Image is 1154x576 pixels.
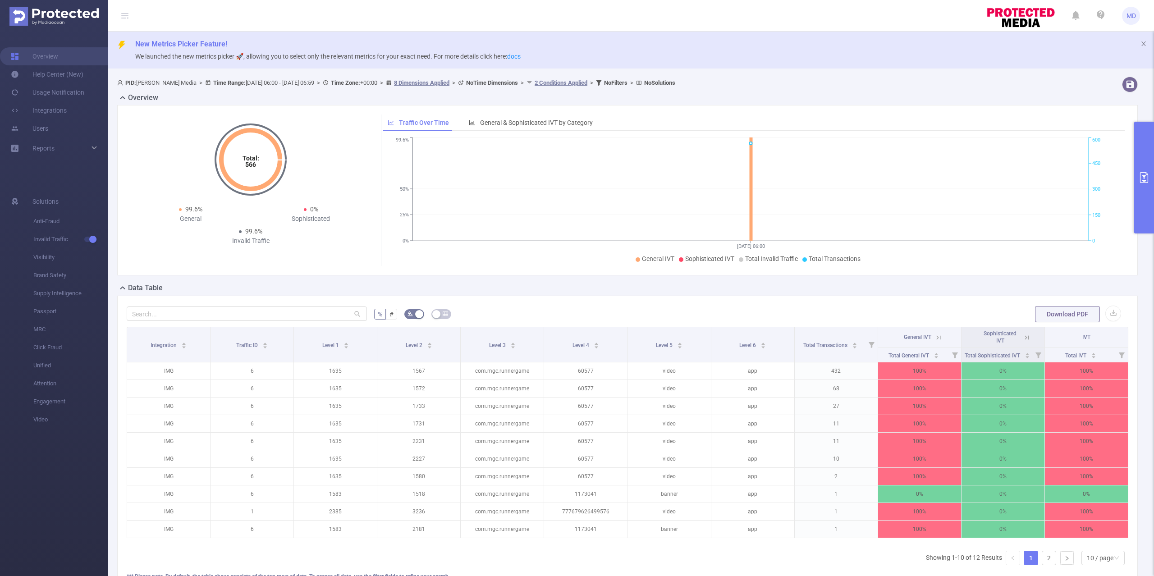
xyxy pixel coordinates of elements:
tspan: 99.6% [396,137,409,143]
p: 0% [962,521,1044,538]
p: com.mgc.runnergame [461,398,544,415]
span: 0% [310,206,318,213]
i: icon: caret-down [1091,355,1096,357]
p: 0% [962,450,1044,467]
i: icon: caret-up [427,341,432,344]
p: 100% [1045,415,1128,432]
tspan: 600 [1092,137,1100,143]
p: 0% [962,380,1044,397]
p: 1 [795,503,878,520]
span: > [314,79,323,86]
a: Usage Notification [11,83,84,101]
i: icon: table [443,311,448,316]
div: Sort [1091,352,1096,357]
span: Engagement [33,393,108,411]
span: Level 1 [322,342,340,348]
p: 100% [1045,503,1128,520]
li: Showing 1-10 of 12 Results [926,551,1002,565]
i: icon: caret-down [761,345,766,347]
p: app [711,485,794,503]
p: 1583 [294,521,377,538]
span: > [197,79,205,86]
span: New Metrics Picker Feature! [135,40,227,48]
p: 1 [795,521,878,538]
p: 60577 [544,468,627,485]
i: Filter menu [948,347,961,362]
p: 60577 [544,450,627,467]
p: 2231 [377,433,460,450]
tspan: 0% [403,238,409,244]
div: Sort [1025,352,1030,357]
i: icon: thunderbolt [117,41,126,50]
i: icon: caret-up [677,341,682,344]
div: 10 / page [1087,551,1113,565]
p: 1518 [377,485,460,503]
p: app [711,468,794,485]
span: Level 4 [572,342,591,348]
span: Total Invalid Traffic [745,255,798,262]
p: app [711,433,794,450]
p: 6 [211,433,293,450]
p: 100% [878,380,961,397]
u: 2 Conditions Applied [535,79,587,86]
li: 2 [1042,551,1056,565]
span: [PERSON_NAME] Media [DATE] 06:00 - [DATE] 06:59 +00:00 [117,79,675,86]
p: video [627,433,710,450]
a: Users [11,119,48,137]
span: Traffic ID [236,342,259,348]
span: Sophisticated IVT [984,330,1017,344]
span: MD [1127,7,1136,25]
p: 1731 [377,415,460,432]
b: No Filters [604,79,627,86]
i: icon: close [1140,41,1147,47]
p: 100% [1045,468,1128,485]
p: 0% [962,468,1044,485]
a: Reports [32,139,55,157]
b: PID: [125,79,136,86]
p: 60577 [544,398,627,415]
i: icon: caret-up [1025,352,1030,354]
span: > [587,79,596,86]
i: icon: caret-up [510,341,515,344]
p: IMG [127,485,210,503]
div: Sort [181,341,187,347]
p: 6 [211,398,293,415]
h2: Overview [128,92,158,103]
p: 100% [1045,398,1128,415]
p: IMG [127,415,210,432]
p: 1 [211,503,293,520]
p: 60577 [544,415,627,432]
p: com.mgc.runnergame [461,485,544,503]
span: Unified [33,357,108,375]
div: Sort [262,341,268,347]
p: 1635 [294,415,377,432]
input: Search... [127,306,367,321]
p: app [711,380,794,397]
button: icon: close [1140,39,1147,49]
span: > [627,79,636,86]
p: 60577 [544,362,627,379]
a: docs [507,53,521,60]
span: Total Sophisticated IVT [965,352,1021,359]
div: Sort [852,341,857,347]
p: 6 [211,362,293,379]
p: 100% [1045,362,1128,379]
tspan: Total: [243,155,259,162]
p: 2 [795,468,878,485]
p: banner [627,521,710,538]
a: Integrations [11,101,67,119]
h2: Data Table [128,283,163,293]
span: IVT [1082,334,1090,340]
p: video [627,398,710,415]
p: 1733 [377,398,460,415]
p: 2385 [294,503,377,520]
p: com.mgc.runnergame [461,415,544,432]
span: Sophisticated IVT [685,255,734,262]
i: icon: right [1064,556,1070,561]
p: 100% [878,521,961,538]
li: Next Page [1060,551,1074,565]
p: 68 [795,380,878,397]
p: app [711,503,794,520]
i: Filter menu [1032,347,1044,362]
p: video [627,450,710,467]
